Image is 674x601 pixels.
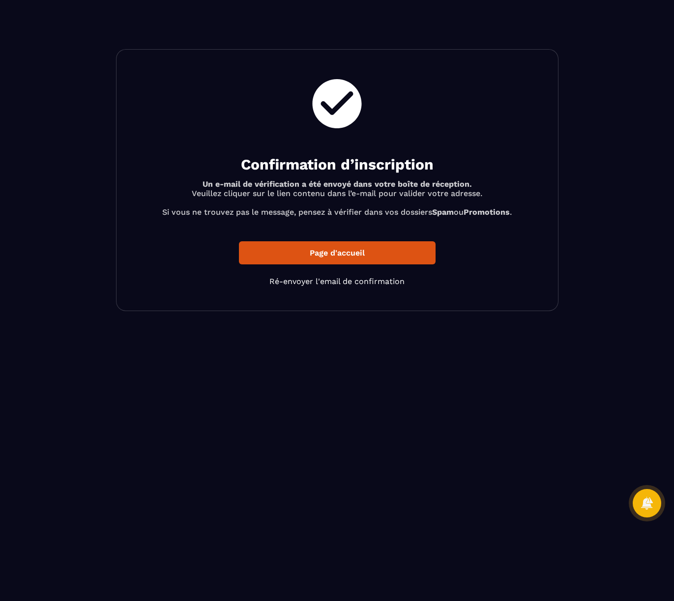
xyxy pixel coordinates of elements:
[203,179,472,189] b: Un e-mail de vérification a été envoyé dans votre boîte de réception.
[141,155,533,174] h2: Confirmation d’inscription
[239,241,436,264] a: Page d'accueil
[464,207,510,217] b: Promotions
[141,179,533,217] p: Veuillez cliquer sur le lien contenu dans l’e-mail pour valider votre adresse. Si vous ne trouvez...
[432,207,454,217] b: Spam
[269,277,405,286] a: Ré-envoyer l'email de confirmation
[307,74,367,133] img: check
